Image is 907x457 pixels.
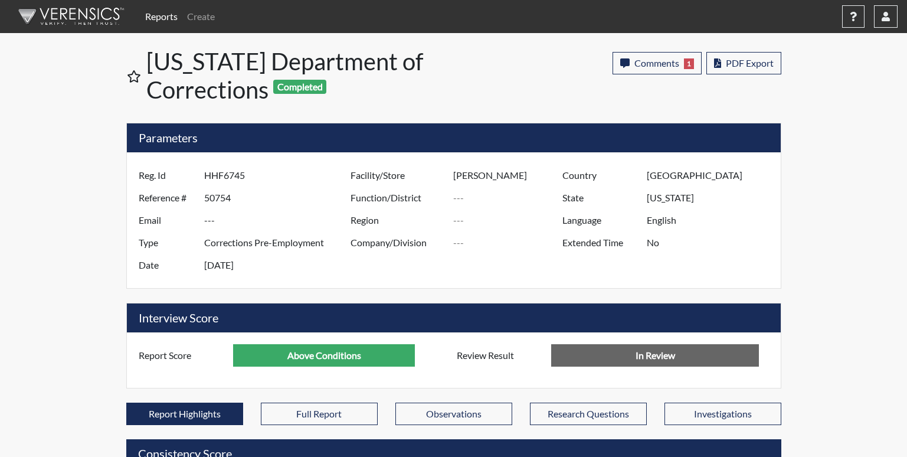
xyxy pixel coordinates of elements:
label: Company/Division [342,231,454,254]
h5: Parameters [127,123,781,152]
a: Create [182,5,220,28]
input: --- [204,187,353,209]
button: Investigations [664,403,781,425]
span: 1 [684,58,694,69]
label: Reg. Id [130,164,204,187]
label: Report Score [130,344,234,367]
input: --- [204,254,353,276]
button: PDF Export [706,52,781,74]
label: Region [342,209,454,231]
span: PDF Export [726,57,774,68]
input: --- [647,187,777,209]
button: Full Report [261,403,378,425]
h1: [US_STATE] Department of Corrections [146,47,455,104]
span: Completed [273,80,326,94]
label: Country [554,164,647,187]
label: Date [130,254,204,276]
h5: Interview Score [127,303,781,332]
input: --- [453,209,565,231]
label: Review Result [448,344,552,367]
input: --- [233,344,415,367]
button: Observations [395,403,512,425]
input: --- [647,231,777,254]
input: --- [647,164,777,187]
input: --- [204,231,353,254]
label: Language [554,209,647,231]
label: State [554,187,647,209]
input: --- [453,187,565,209]
input: --- [453,231,565,254]
label: Email [130,209,204,231]
input: --- [204,209,353,231]
input: --- [204,164,353,187]
label: Facility/Store [342,164,454,187]
input: No Decision [551,344,759,367]
label: Function/District [342,187,454,209]
label: Reference # [130,187,204,209]
button: Comments1 [613,52,702,74]
button: Research Questions [530,403,647,425]
span: Comments [634,57,679,68]
label: Type [130,231,204,254]
input: --- [647,209,777,231]
label: Extended Time [554,231,647,254]
button: Report Highlights [126,403,243,425]
a: Reports [140,5,182,28]
input: --- [453,164,565,187]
